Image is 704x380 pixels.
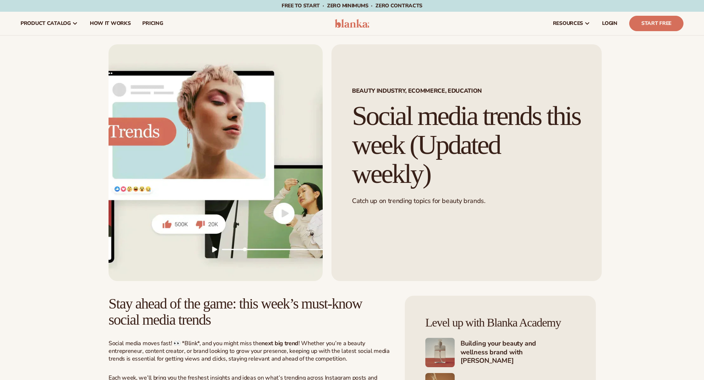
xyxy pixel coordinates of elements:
[629,16,683,31] a: Start Free
[261,339,298,347] strong: next big trend
[352,102,581,188] h1: Social media trends this week (Updated weekly)
[335,19,370,28] img: logo
[109,296,390,328] h2: Stay ahead of the game: this week’s must-know social media trends
[142,21,163,26] span: pricing
[109,340,390,362] p: Social media moves fast! 👀 *Blink*, and you might miss the ! Whether you’re a beauty entrepreneur...
[425,338,575,367] a: Shopify Image 7 Building your beauty and wellness brand with [PERSON_NAME]
[136,12,169,35] a: pricing
[461,339,575,366] h4: Building your beauty and wellness brand with [PERSON_NAME]
[602,21,617,26] span: LOGIN
[84,12,137,35] a: How It Works
[352,196,485,205] span: Catch up on trending topics for beauty brands.
[547,12,596,35] a: resources
[90,21,131,26] span: How It Works
[352,88,581,94] span: Beauty Industry, Ecommerce, Education
[15,12,84,35] a: product catalog
[596,12,623,35] a: LOGIN
[553,21,583,26] span: resources
[425,316,575,329] h4: Level up with Blanka Academy
[282,2,422,9] span: Free to start · ZERO minimums · ZERO contracts
[425,338,455,367] img: Shopify Image 7
[21,21,71,26] span: product catalog
[109,44,323,281] img: Social media trends this week (Updated weekly)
